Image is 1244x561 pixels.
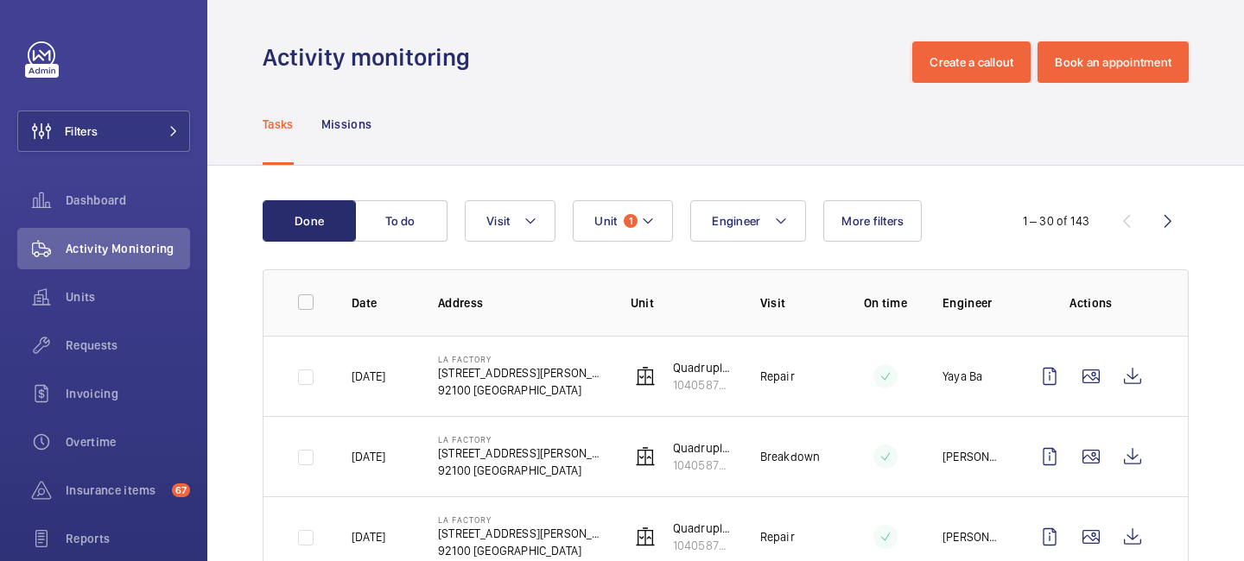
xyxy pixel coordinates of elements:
p: Quadruplex 2 [673,439,733,457]
span: Reports [66,530,190,547]
button: Book an appointment [1038,41,1189,83]
p: [STREET_ADDRESS][PERSON_NAME] [438,444,603,462]
p: Repair [760,528,795,545]
p: Tasks [263,116,294,133]
span: Requests [66,337,190,354]
span: Engineer [712,214,760,228]
p: [DATE] [352,528,385,545]
p: La Factory [438,514,603,525]
p: [DATE] [352,448,385,465]
span: 67 [172,483,190,497]
span: Overtime [66,433,190,451]
p: Quadruplex 2 [673,359,733,376]
h1: Activity monitoring [263,41,480,73]
p: Visit [760,294,828,312]
p: On time [856,294,915,312]
p: Address [438,294,603,312]
button: Filters [17,110,190,152]
span: 1 [624,214,638,228]
img: elevator.svg [635,526,656,547]
p: Breakdown [760,448,821,465]
button: To do [354,200,447,242]
p: Date [352,294,410,312]
p: Actions [1029,294,1153,312]
button: Visit [465,200,555,242]
button: Engineer [690,200,806,242]
span: Visit [486,214,510,228]
p: 10405877-2 [673,457,733,474]
button: Done [263,200,356,242]
p: Unit [631,294,733,312]
span: Filters [65,123,98,140]
p: Quadruplex 2 [673,520,733,537]
p: 92100 [GEOGRAPHIC_DATA] [438,542,603,559]
p: Engineer [943,294,1001,312]
p: [PERSON_NAME] [943,528,1001,545]
img: elevator.svg [635,446,656,467]
span: Activity Monitoring [66,240,190,257]
div: 1 – 30 of 143 [1023,212,1089,230]
span: More filters [841,214,904,228]
button: More filters [823,200,922,242]
p: La Factory [438,434,603,444]
p: La Factory [438,354,603,364]
button: Unit1 [573,200,673,242]
p: Repair [760,368,795,385]
img: elevator.svg [635,366,656,387]
p: 10405877-2 [673,537,733,554]
p: Missions [321,116,372,133]
span: Units [66,288,190,306]
p: Yaya Ba [943,368,982,385]
p: [PERSON_NAME] [943,448,1001,465]
button: Create a callout [912,41,1031,83]
p: 92100 [GEOGRAPHIC_DATA] [438,462,603,479]
span: Insurance items [66,482,165,499]
p: 92100 [GEOGRAPHIC_DATA] [438,381,603,399]
p: [STREET_ADDRESS][PERSON_NAME] [438,364,603,381]
span: Unit [594,214,617,228]
p: [STREET_ADDRESS][PERSON_NAME] [438,525,603,542]
span: Dashboard [66,192,190,209]
span: Invoicing [66,385,190,402]
p: 10405877-2 [673,376,733,394]
p: [DATE] [352,368,385,385]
